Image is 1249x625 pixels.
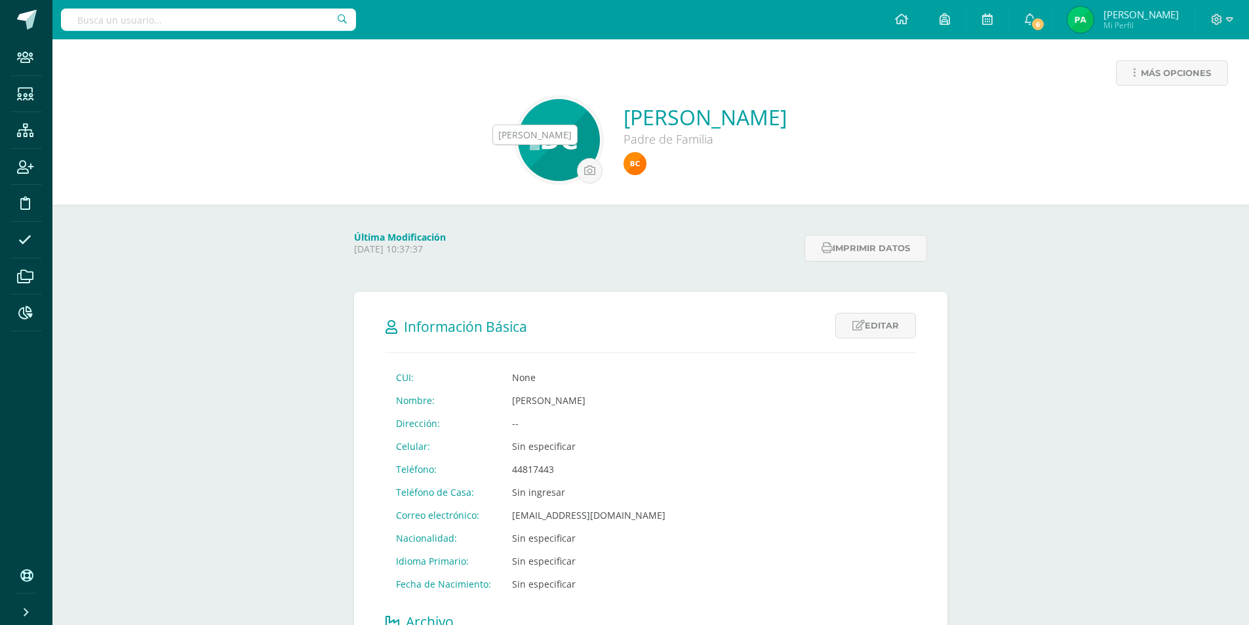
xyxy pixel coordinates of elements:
span: [PERSON_NAME] [1103,8,1179,21]
p: [DATE] 10:37:37 [354,243,797,255]
td: [EMAIL_ADDRESS][DOMAIN_NAME] [502,504,676,527]
td: 44817443 [502,458,676,481]
td: Fecha de Nacimiento: [386,573,502,595]
td: Nombre: [386,389,502,412]
input: Busca un usuario... [61,9,356,31]
span: 6 [1030,17,1044,31]
td: None [502,366,676,389]
td: CUI: [386,366,502,389]
td: Nacionalidad: [386,527,502,550]
div: [PERSON_NAME] [498,129,572,142]
td: Sin especificar [502,573,676,595]
img: cec8099e9a88c81f784c58643973e705.png [518,99,600,181]
td: Teléfono de Casa: [386,481,502,504]
span: Mi Perfil [1103,20,1179,31]
span: Más opciones [1141,61,1211,85]
td: Sin especificar [502,527,676,550]
img: ea606af391f2c2e5188f5482682bdea3.png [1067,7,1094,33]
td: Idioma Primario: [386,550,502,573]
a: [PERSON_NAME] [624,103,787,131]
td: Sin especificar [502,435,676,458]
button: Imprimir datos [804,235,927,262]
span: Información Básica [404,317,527,336]
td: Sin especificar [502,550,676,573]
td: Sin ingresar [502,481,676,504]
td: [PERSON_NAME] [502,389,676,412]
td: -- [502,412,676,435]
div: Padre de Familia [624,131,787,147]
td: Teléfono: [386,458,502,481]
h4: Última Modificación [354,231,797,243]
a: Editar [835,313,916,338]
td: Dirección: [386,412,502,435]
td: Correo electrónico: [386,504,502,527]
a: Más opciones [1116,60,1228,86]
img: 1b30edfda015e578d2564b4db0bbd2d1.png [624,152,646,175]
td: Celular: [386,435,502,458]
